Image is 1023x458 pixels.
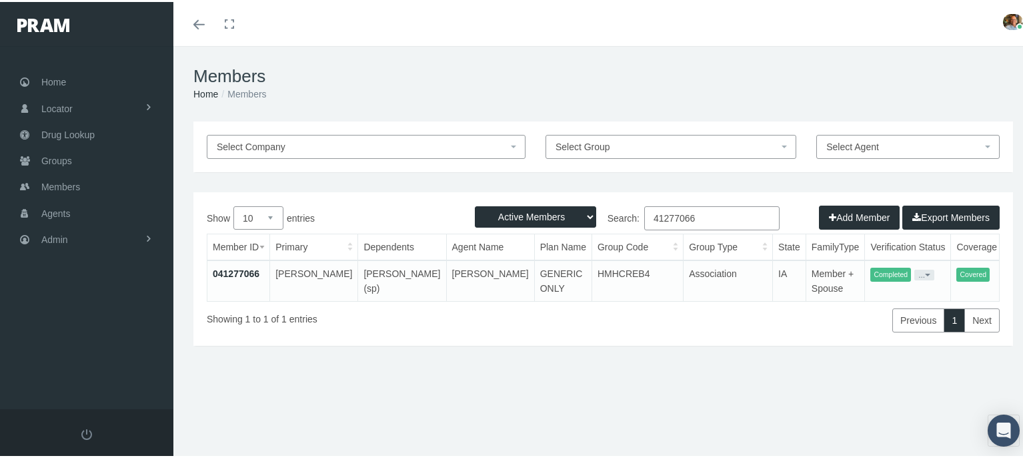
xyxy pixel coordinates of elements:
[193,87,218,97] a: Home
[684,258,773,299] td: Association
[534,232,592,258] th: Plan Name
[592,258,683,299] td: HMHCREB4
[819,204,900,228] button: Add Member
[270,232,358,258] th: Primary: activate to sort column ascending
[604,204,780,228] label: Search:
[41,94,73,120] span: Locator
[914,268,934,278] button: ...
[773,258,806,299] td: IA
[956,266,990,280] span: Covered
[213,266,259,277] a: 041277066
[41,225,68,250] span: Admin
[207,204,604,228] label: Show entries
[773,232,806,258] th: State
[806,258,865,299] td: Member + Spouse
[826,140,879,150] span: Select Agent
[806,232,865,258] th: FamilyType
[358,232,446,258] th: Dependents
[17,17,69,30] img: PRAM_20_x_78.png
[446,232,534,258] th: Agent Name
[964,306,1000,330] a: Next
[892,306,944,330] a: Previous
[556,140,610,150] span: Select Group
[865,232,951,258] th: Verification Status
[358,258,446,299] td: [PERSON_NAME](sp)
[902,204,1000,228] button: Export Members
[988,413,1020,445] div: Open Intercom Messenger
[41,199,71,224] span: Agents
[217,140,285,150] span: Select Company
[1003,12,1023,28] img: S_Profile_Picture_15241.jpg
[592,232,683,258] th: Group Code: activate to sort column ascending
[193,64,1013,85] h1: Members
[41,172,80,198] span: Members
[233,204,283,228] select: Showentries
[41,120,95,146] span: Drug Lookup
[944,306,965,330] a: 1
[684,232,773,258] th: Group Type: activate to sort column ascending
[207,232,270,258] th: Member ID: activate to sort column ascending
[644,204,780,228] input: Search:
[870,266,911,280] span: Completed
[534,258,592,299] td: GENERIC ONLY
[218,85,266,99] li: Members
[41,67,66,93] span: Home
[41,146,72,172] span: Groups
[446,258,534,299] td: [PERSON_NAME]
[270,258,358,299] td: [PERSON_NAME]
